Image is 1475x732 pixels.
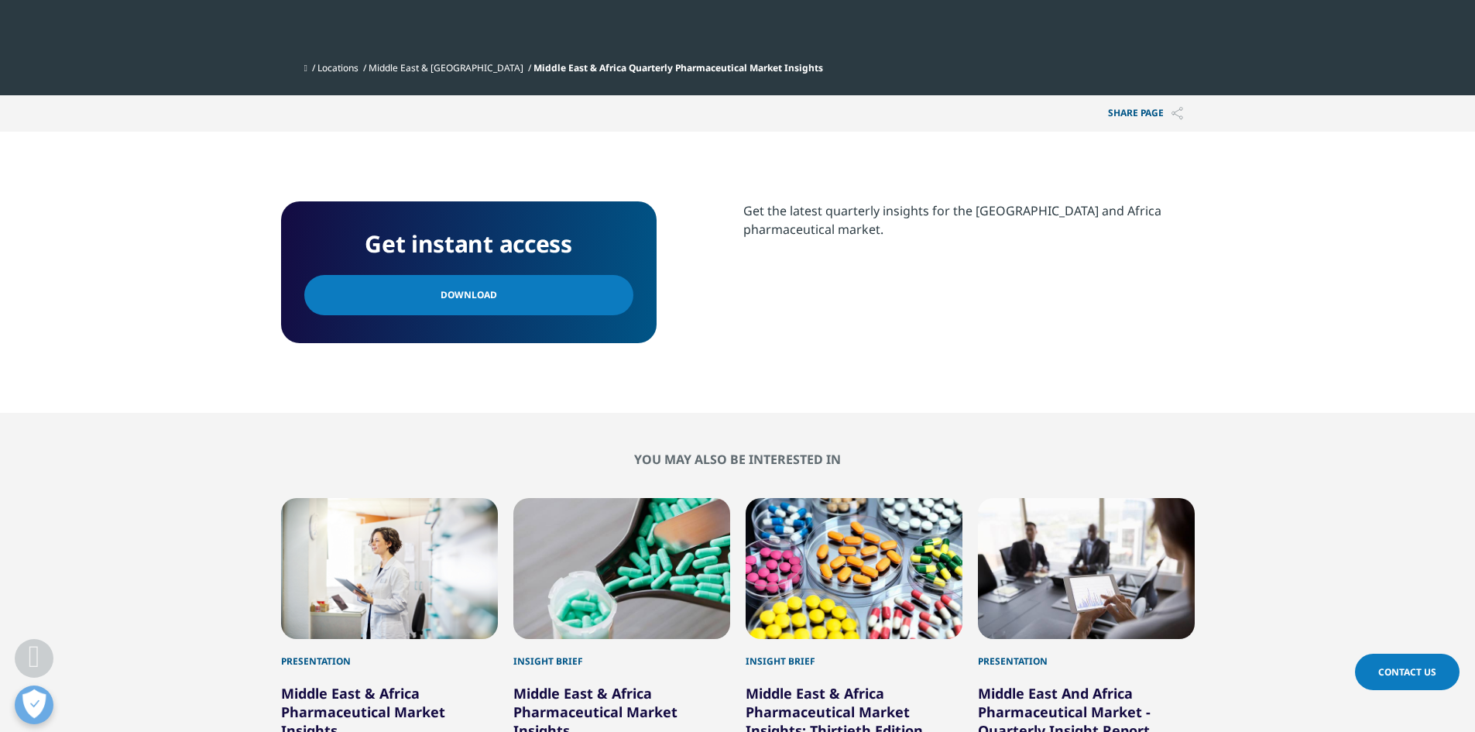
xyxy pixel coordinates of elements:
[317,61,358,74] a: Locations
[978,639,1195,668] div: Presentation
[369,61,523,74] a: Middle East & [GEOGRAPHIC_DATA]
[1096,95,1195,132] button: Share PAGEShare PAGE
[533,61,823,74] span: Middle East & Africa Quarterly Pharmaceutical Market Insights
[281,452,1195,467] h2: You may also be interested in
[1378,665,1436,679] span: Contact Us
[281,639,498,668] div: Presentation
[304,225,633,263] h4: Get instant access
[1171,107,1183,120] img: Share PAGE
[15,686,53,724] button: Open Preferences
[513,639,730,668] div: Insight Brief
[743,201,1195,250] p: Get the latest quarterly insights for the [GEOGRAPHIC_DATA] and Africa pharmaceutical market.
[746,639,962,668] div: Insight Brief
[1355,654,1460,690] a: Contact Us
[1096,95,1195,132] p: Share PAGE
[304,275,633,315] a: Download
[441,287,497,304] span: Download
